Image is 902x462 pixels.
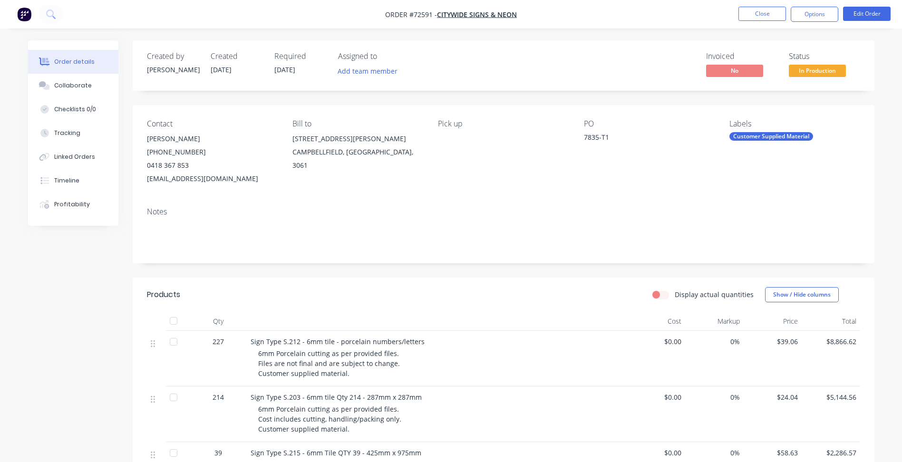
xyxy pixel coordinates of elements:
[258,349,400,378] span: 6mm Porcelain cutting as per provided files. Files are not final and are subject to change. Custo...
[292,119,423,128] div: Bill to
[147,145,277,159] div: [PHONE_NUMBER]
[211,52,263,61] div: Created
[744,312,802,331] div: Price
[274,52,327,61] div: Required
[706,65,763,77] span: No
[631,448,682,458] span: $0.00
[54,153,95,161] div: Linked Orders
[214,448,222,458] span: 39
[689,448,740,458] span: 0%
[805,392,856,402] span: $5,144.56
[843,7,891,21] button: Edit Order
[147,172,277,185] div: [EMAIL_ADDRESS][DOMAIN_NAME]
[789,52,860,61] div: Status
[584,132,703,145] div: 7835-T1
[791,7,838,22] button: Options
[213,392,224,402] span: 214
[258,404,401,433] span: 6mm Porcelain cutting as per provided files. Cost includes cutting, handling/packing only. Custom...
[802,312,860,331] div: Total
[789,65,846,77] span: In Production
[147,52,199,61] div: Created by
[747,448,798,458] span: $58.63
[729,119,860,128] div: Labels
[54,58,95,66] div: Order details
[292,132,423,145] div: [STREET_ADDRESS][PERSON_NAME]
[147,159,277,172] div: 0418 367 853
[675,289,754,299] label: Display actual quantities
[147,132,277,145] div: [PERSON_NAME]
[147,65,199,75] div: [PERSON_NAME]
[28,169,118,192] button: Timeline
[747,337,798,346] span: $39.06
[147,207,860,216] div: Notes
[251,393,422,402] span: Sign Type S.203 - 6mm tile Qty 214 - 287mm x 287mm
[765,287,839,302] button: Show / Hide columns
[292,132,423,172] div: [STREET_ADDRESS][PERSON_NAME]CAMPBELLFIELD, [GEOGRAPHIC_DATA], 3061
[213,337,224,346] span: 227
[54,200,90,209] div: Profitability
[584,119,714,128] div: PO
[17,7,31,21] img: Factory
[738,7,786,21] button: Close
[789,65,846,79] button: In Production
[274,65,295,74] span: [DATE]
[805,448,856,458] span: $2,286.57
[437,10,517,19] a: Citywide Signs & Neon
[706,52,777,61] div: Invoiced
[332,65,402,77] button: Add team member
[631,337,682,346] span: $0.00
[689,392,740,402] span: 0%
[28,50,118,74] button: Order details
[747,392,798,402] span: $24.04
[28,97,118,121] button: Checklists 0/0
[805,337,856,346] span: $8,866.62
[190,312,247,331] div: Qty
[211,65,232,74] span: [DATE]
[28,74,118,97] button: Collaborate
[685,312,744,331] div: Markup
[251,337,425,346] span: Sign Type S.212 - 6mm tile - porcelain numbers/letters
[147,132,277,185] div: [PERSON_NAME][PHONE_NUMBER]0418 367 853[EMAIL_ADDRESS][DOMAIN_NAME]
[385,10,437,19] span: Order #72591 -
[54,81,92,90] div: Collaborate
[689,337,740,346] span: 0%
[729,132,813,141] div: Customer Supplied Material
[28,192,118,216] button: Profitability
[292,145,423,172] div: CAMPBELLFIELD, [GEOGRAPHIC_DATA], 3061
[438,119,568,128] div: Pick up
[147,119,277,128] div: Contact
[147,289,180,300] div: Products
[251,448,421,457] span: Sign Type S.215 - 6mm Tile QTY 39 - 425mm x 975mm
[627,312,686,331] div: Cost
[54,105,96,114] div: Checklists 0/0
[338,65,403,77] button: Add team member
[338,52,433,61] div: Assigned to
[54,176,79,185] div: Timeline
[54,129,80,137] div: Tracking
[28,121,118,145] button: Tracking
[28,145,118,169] button: Linked Orders
[631,392,682,402] span: $0.00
